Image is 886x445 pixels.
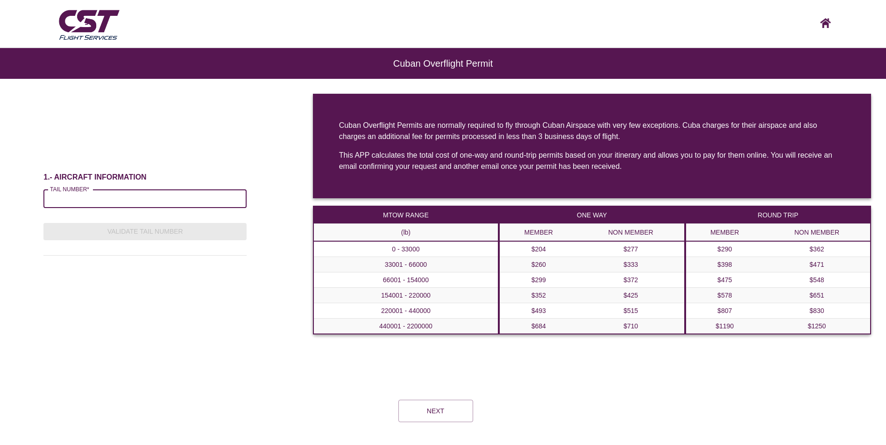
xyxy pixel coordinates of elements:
[499,303,577,319] td: $493
[686,288,764,303] td: $578
[398,400,473,422] button: Next
[577,288,684,303] td: $425
[499,206,685,334] table: a dense table
[764,303,871,319] td: $830
[313,257,498,272] th: 33001 - 66000
[499,319,577,334] td: $684
[313,206,498,224] th: MTOW RANGE
[313,303,498,319] th: 220001 - 440000
[499,206,684,224] th: ONE WAY
[499,241,577,257] td: $204
[50,185,89,193] label: TAIL NUMBER*
[764,241,871,257] td: $362
[499,272,577,288] td: $299
[339,120,845,142] div: Cuban Overflight Permits are normally required to fly through Cuban Airspace with very few except...
[313,241,498,257] th: 0 - 33000
[764,224,871,242] th: NON MEMBER
[686,241,764,257] td: $290
[686,272,764,288] td: $475
[764,257,871,272] td: $471
[764,319,871,334] td: $1250
[686,206,871,224] th: ROUND TRIP
[339,150,845,172] div: This APP calculates the total cost of one-way and round-trip permits based on your itinerary and ...
[37,63,849,64] h6: Cuban Overflight Permit
[577,257,684,272] td: $333
[313,224,498,242] th: (lb)
[686,319,764,334] td: $1190
[313,272,498,288] th: 66001 - 154000
[43,173,247,182] h6: 1.- AIRCRAFT INFORMATION
[577,224,684,242] th: NON MEMBER
[686,303,764,319] td: $807
[764,272,871,288] td: $548
[577,241,684,257] td: $277
[577,272,684,288] td: $372
[57,6,121,42] img: CST Flight Services logo
[577,319,684,334] td: $710
[499,288,577,303] td: $352
[685,206,871,334] table: a dense table
[499,257,577,272] td: $260
[313,288,498,303] th: 154001 - 220000
[686,224,764,242] th: MEMBER
[499,224,577,242] th: MEMBER
[313,206,499,334] table: a dense table
[764,288,871,303] td: $651
[686,257,764,272] td: $398
[820,18,831,28] img: CST logo, click here to go home screen
[577,303,684,319] td: $515
[313,319,498,334] th: 440001 - 2200000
